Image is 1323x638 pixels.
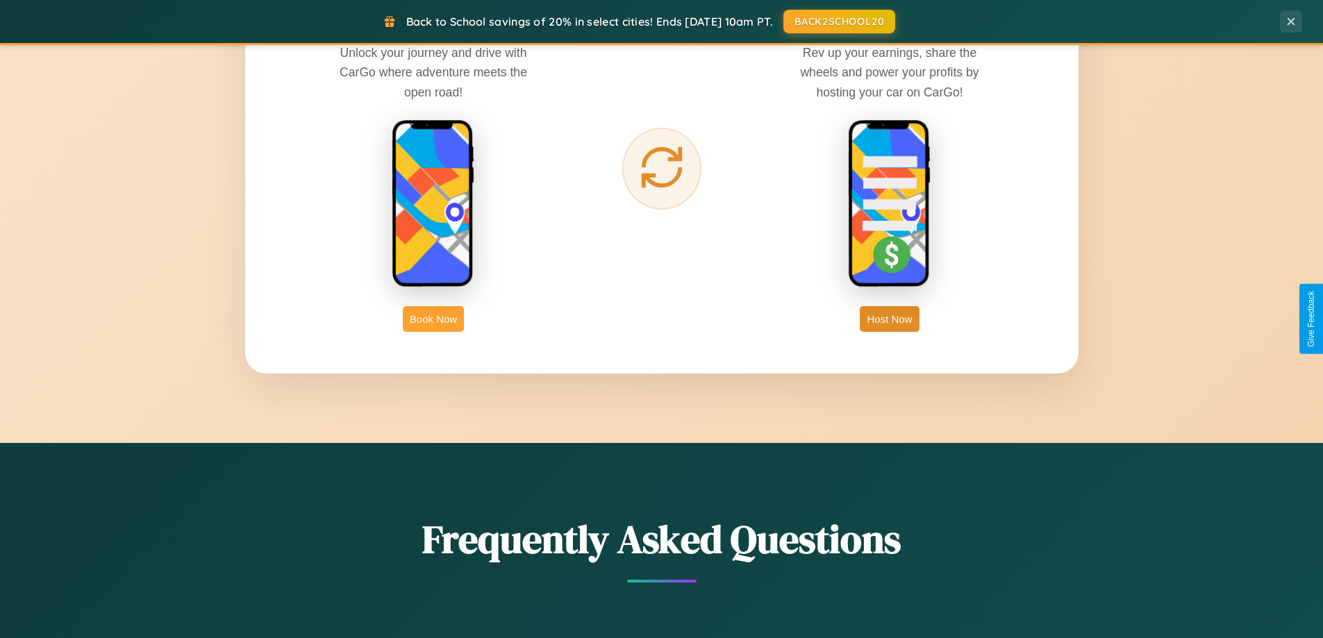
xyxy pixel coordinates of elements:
img: host phone [848,119,931,289]
div: Give Feedback [1306,291,1316,347]
img: rent phone [392,119,475,289]
button: BACK2SCHOOL20 [783,10,895,33]
h2: Frequently Asked Questions [245,512,1079,566]
button: Book Now [403,306,464,332]
span: Back to School savings of 20% in select cities! Ends [DATE] 10am PT. [406,15,773,28]
p: Rev up your earnings, share the wheels and power your profits by hosting your car on CarGo! [785,43,994,101]
button: Host Now [860,306,919,332]
p: Unlock your journey and drive with CarGo where adventure meets the open road! [329,43,538,101]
